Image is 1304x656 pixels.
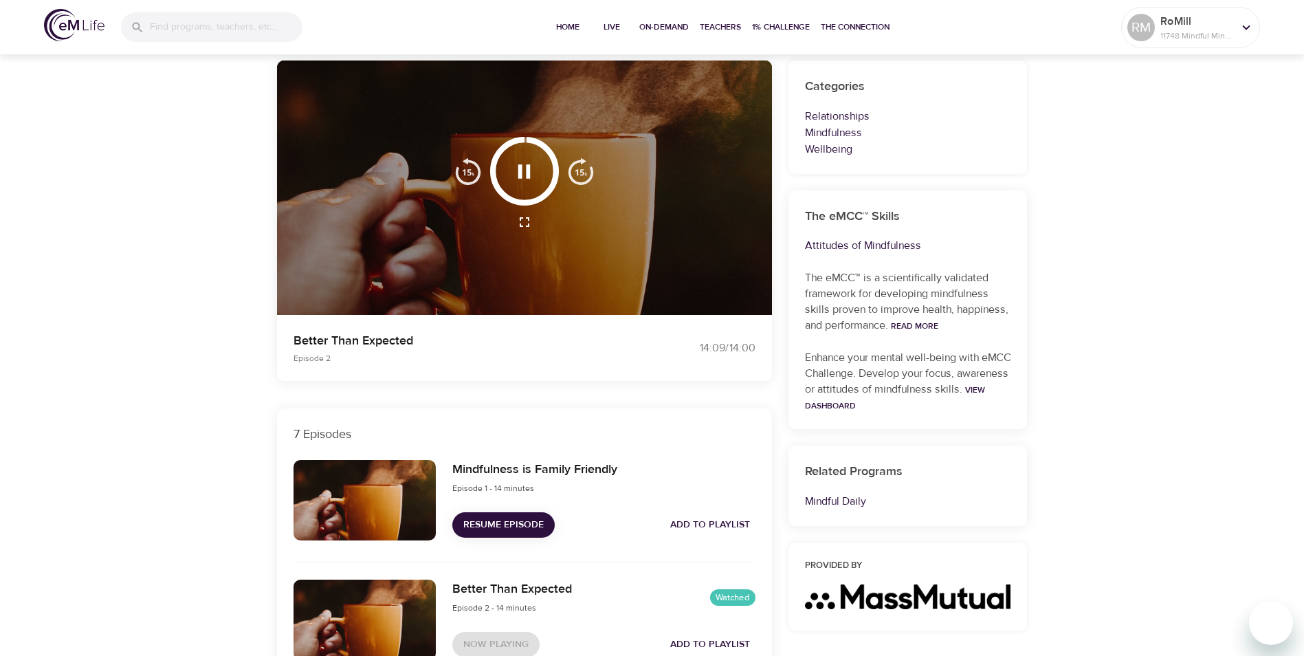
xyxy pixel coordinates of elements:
[805,207,1011,227] h6: The eMCC™ Skills
[805,384,985,411] a: View Dashboard
[805,124,1011,141] p: Mindfulness
[670,516,750,534] span: Add to Playlist
[805,462,1011,482] h6: Related Programs
[805,108,1011,124] p: Relationships
[150,12,302,42] input: Find programs, teachers, etc...
[639,20,689,34] span: On-Demand
[1160,30,1233,42] p: 11748 Mindful Minutes
[805,77,1011,97] h6: Categories
[454,157,482,185] img: 15s_prev.svg
[805,237,1011,254] p: Attitudes of Mindfulness
[805,141,1011,157] p: Wellbeing
[452,602,536,613] span: Episode 2 - 14 minutes
[670,636,750,653] span: Add to Playlist
[567,157,595,185] img: 15s_next.svg
[452,460,617,480] h6: Mindfulness is Family Friendly
[805,494,866,508] a: Mindful Daily
[452,483,534,494] span: Episode 1 - 14 minutes
[294,331,636,350] p: Better Than Expected
[452,580,572,600] h6: Better Than Expected
[805,559,1011,573] h6: Provided by
[294,352,636,364] p: Episode 2
[805,584,1011,609] img: org_logo_175.jpg
[710,591,755,604] span: Watched
[1249,601,1293,645] iframe: Button to launch messaging window
[1127,14,1155,41] div: RM
[463,516,544,534] span: Resume Episode
[294,425,755,444] p: 7 Episodes
[805,350,1011,413] p: Enhance your mental well-being with eMCC Challenge. Develop your focus, awareness or attitudes of...
[551,20,584,34] span: Home
[821,20,889,34] span: The Connection
[595,20,628,34] span: Live
[44,9,104,41] img: logo
[752,20,810,34] span: 1% Challenge
[891,320,938,331] a: Read More
[665,512,755,538] button: Add to Playlist
[805,270,1011,334] p: The eMCC™ is a scientifically validated framework for developing mindfulness skills proven to imp...
[452,512,555,538] button: Resume Episode
[652,340,755,356] div: 14:09 / 14:00
[700,20,741,34] span: Teachers
[1160,13,1233,30] p: RoMill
